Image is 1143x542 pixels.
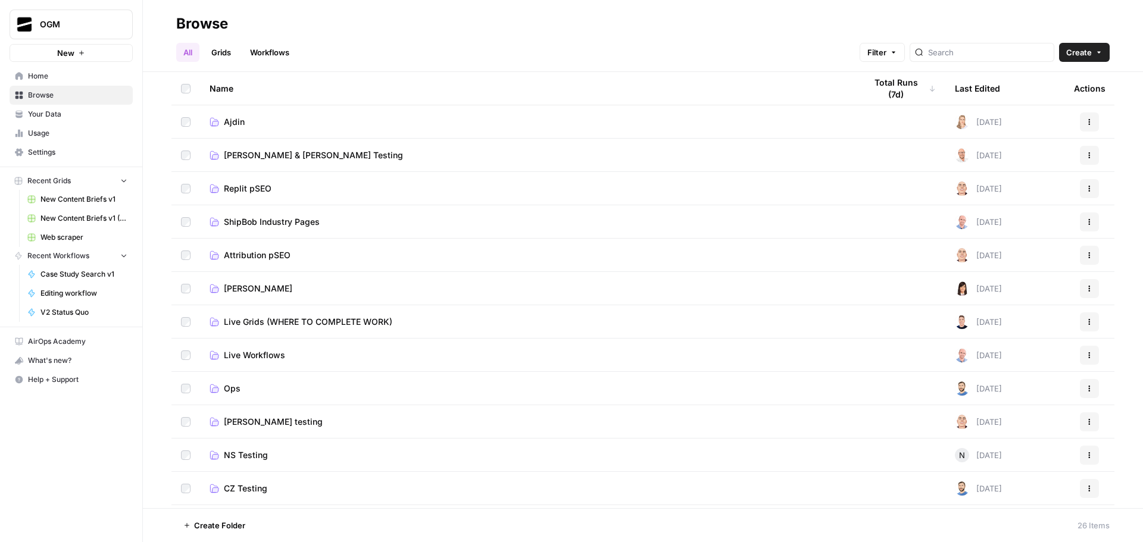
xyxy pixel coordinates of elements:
[224,483,267,494] span: CZ Testing
[210,72,847,105] div: Name
[959,449,965,461] span: N
[955,381,1002,396] div: [DATE]
[10,332,133,351] a: AirOps Academy
[10,351,133,370] button: What's new?
[955,248,969,262] img: 6mn3t1u10swa0r3h7s7stz6i176n
[10,44,133,62] button: New
[955,448,1002,462] div: [DATE]
[210,116,847,128] a: Ajdin
[1078,519,1110,531] div: 26 Items
[176,516,252,535] button: Create Folder
[955,181,1002,196] div: [DATE]
[14,14,35,35] img: OGM Logo
[10,143,133,162] a: Settings
[224,249,291,261] span: Attribution pSEO
[22,284,133,303] a: Editing workflow
[224,383,241,394] span: Ops
[955,115,969,129] img: wewu8ukn9mv8ud6xwhkaea9uhsr0
[224,449,268,461] span: NS Testing
[22,303,133,322] a: V2 Status Quo
[40,18,112,30] span: OGM
[955,381,969,396] img: rkuhcc9i3o44kxidim2bifsq4gyt
[955,348,1002,362] div: [DATE]
[928,46,1049,58] input: Search
[955,215,1002,229] div: [DATE]
[243,43,296,62] a: Workflows
[10,247,133,265] button: Recent Workflows
[224,316,392,328] span: Live Grids (WHERE TO COMPLETE WORK)
[176,43,199,62] a: All
[224,349,285,361] span: Live Workflows
[10,172,133,190] button: Recent Grids
[955,315,1002,329] div: [DATE]
[28,109,127,120] span: Your Data
[866,72,936,105] div: Total Runs (7d)
[224,216,320,228] span: ShipBob Industry Pages
[210,183,847,195] a: Replit pSEO
[28,71,127,82] span: Home
[40,194,127,205] span: New Content Briefs v1
[224,183,271,195] span: Replit pSEO
[955,281,969,296] img: jp8kszkhuej7s1u2b4qg7jtqk2xf
[1059,43,1110,62] button: Create
[40,307,127,318] span: V2 Status Quo
[204,43,238,62] a: Grids
[210,283,847,295] a: [PERSON_NAME]
[955,315,969,329] img: kzka4djjulup9f2j0y3tq81fdk6a
[955,72,1000,105] div: Last Edited
[224,149,403,161] span: [PERSON_NAME] & [PERSON_NAME] Testing
[28,147,127,158] span: Settings
[210,449,847,461] a: NS Testing
[40,213,127,224] span: New Content Briefs v1 (DUPLICATED FOR NEW CLIENTS)
[28,90,127,101] span: Browse
[1066,46,1092,58] span: Create
[210,416,847,428] a: [PERSON_NAME] testing
[22,209,133,228] a: New Content Briefs v1 (DUPLICATED FOR NEW CLIENTS)
[10,10,133,39] button: Workspace: OGM
[10,86,133,105] a: Browse
[28,128,127,139] span: Usage
[27,176,71,186] span: Recent Grids
[40,232,127,243] span: Web scraper
[224,283,292,295] span: [PERSON_NAME]
[57,47,74,59] span: New
[955,115,1002,129] div: [DATE]
[28,336,127,347] span: AirOps Academy
[955,348,969,362] img: 4tx75zylyv1pt3lh6v9ok7bbf875
[22,228,133,247] a: Web scraper
[27,250,89,261] span: Recent Workflows
[22,265,133,284] a: Case Study Search v1
[210,316,847,328] a: Live Grids (WHERE TO COMPLETE WORK)
[10,352,132,369] div: What's new?
[10,105,133,124] a: Your Data
[955,281,1002,296] div: [DATE]
[867,46,886,58] span: Filter
[22,190,133,209] a: New Content Briefs v1
[40,269,127,280] span: Case Study Search v1
[210,483,847,494] a: CZ Testing
[210,383,847,394] a: Ops
[955,248,1002,262] div: [DATE]
[955,215,969,229] img: 4tx75zylyv1pt3lh6v9ok7bbf875
[210,149,847,161] a: [PERSON_NAME] & [PERSON_NAME] Testing
[10,67,133,86] a: Home
[955,481,1002,496] div: [DATE]
[955,181,969,196] img: 6mn3t1u10swa0r3h7s7stz6i176n
[955,481,969,496] img: rkuhcc9i3o44kxidim2bifsq4gyt
[194,519,245,531] span: Create Folder
[10,124,133,143] a: Usage
[40,288,127,299] span: Editing workflow
[224,116,245,128] span: Ajdin
[1074,72,1105,105] div: Actions
[955,148,1002,162] div: [DATE]
[10,370,133,389] button: Help + Support
[955,415,969,429] img: 6mn3t1u10swa0r3h7s7stz6i176n
[210,216,847,228] a: ShipBob Industry Pages
[955,148,969,162] img: 188iwuyvzfh3ydj1fgy9ywkpn8q3
[955,415,1002,429] div: [DATE]
[28,374,127,385] span: Help + Support
[210,249,847,261] a: Attribution pSEO
[860,43,905,62] button: Filter
[224,416,323,428] span: [PERSON_NAME] testing
[176,14,228,33] div: Browse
